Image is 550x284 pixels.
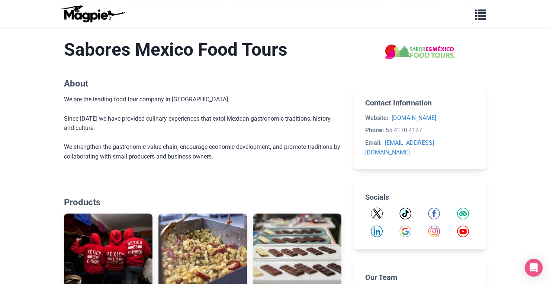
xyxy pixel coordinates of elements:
img: Sabores Mexico Food Tours logo [384,39,456,63]
a: [DOMAIN_NAME] [392,114,436,121]
a: Instagram [428,225,440,237]
img: Twitter icon [371,208,383,219]
li: 55 4170 4137 [365,125,474,135]
img: YouTube icon [457,225,469,237]
img: Facebook icon [428,208,440,219]
a: [EMAIL_ADDRESS][DOMAIN_NAME] [365,139,434,156]
img: logo-ab69f6fb50320c5b225c76a69d11143b.png [59,5,126,23]
a: LinkedIn [371,225,383,237]
div: Open Intercom Messenger [525,259,543,277]
img: LinkedIn icon [371,225,383,237]
div: We are the leading food tour company in [GEOGRAPHIC_DATA]. Since [DATE] we have provided culinary... [64,95,342,161]
a: Tripadvisor [457,208,469,219]
img: TikTok icon [399,208,411,219]
strong: Website: [365,114,389,121]
h2: About [64,78,342,89]
a: Facebook [428,208,440,219]
h1: Sabores Mexico Food Tours [64,39,342,61]
img: Instagram icon [428,225,440,237]
strong: Phone: [365,127,384,134]
h2: Our Team [365,273,474,282]
h2: Socials [365,193,474,202]
img: Google icon [399,225,411,237]
a: Twitter [371,208,383,219]
h2: Products [64,197,342,208]
a: YouTube [457,225,469,237]
img: Tripadvisor icon [457,208,469,219]
strong: Email: [365,139,382,146]
a: Google [399,225,411,237]
a: TikTok [399,208,411,219]
h2: Contact Information [365,98,474,107]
